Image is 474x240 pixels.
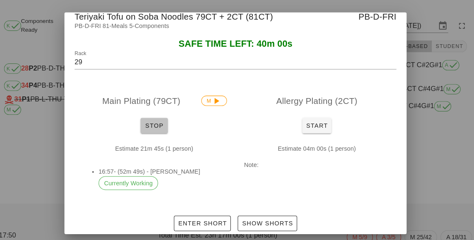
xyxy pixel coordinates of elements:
[87,140,229,149] p: Estimate 21m 45s (1 person)
[302,115,330,130] button: Start
[80,49,92,55] label: Rack
[109,172,156,184] span: Currently Working
[70,20,404,38] div: PB-D-FRI 81-Meals 5-Components
[239,210,297,225] button: Show Shorts
[70,3,404,27] div: Teriyaki Tofu on Soba Noodles 79CT + 2CT (81CT)
[239,85,394,111] div: Allergy Plating (2CT)
[243,214,293,221] span: Show Shorts
[145,115,171,130] button: Stop
[104,162,222,185] li: 16:57- (52m 49s) - [PERSON_NAME]
[209,93,223,103] span: M
[182,38,292,47] span: SAFE TIME LEFT: 40m 00s
[181,214,229,221] span: Enter Short
[305,119,327,126] span: Start
[357,10,394,23] span: PB-D-FRI
[177,210,232,225] button: Enter Short
[245,156,387,165] p: Note:
[148,119,168,126] span: Stop
[80,85,235,111] div: Main Plating (79CT)
[245,140,387,149] p: Estimate 04m 00s (1 person)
